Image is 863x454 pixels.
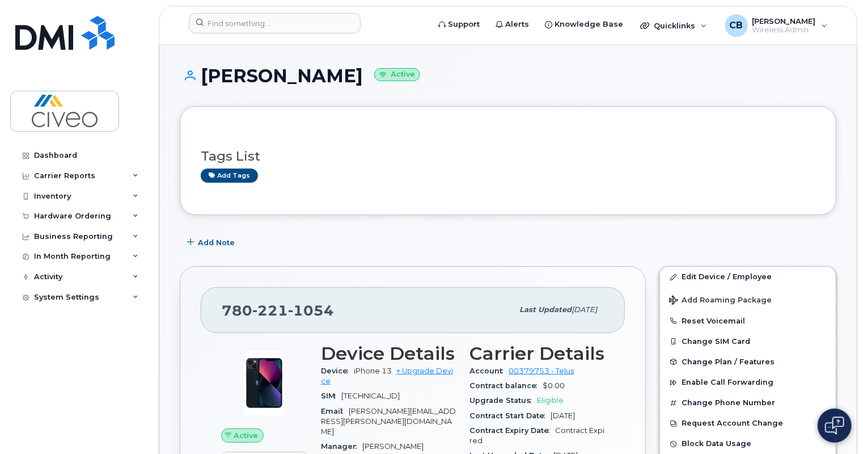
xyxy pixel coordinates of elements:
[469,396,537,405] span: Upgrade Status
[572,305,597,314] span: [DATE]
[252,302,288,319] span: 221
[341,392,400,400] span: [TECHNICAL_ID]
[660,311,836,331] button: Reset Voicemail
[362,442,424,451] span: [PERSON_NAME]
[660,434,836,454] button: Block Data Usage
[682,379,773,387] span: Enable Call Forwarding
[469,381,543,390] span: Contract balance
[682,358,775,366] span: Change Plan / Features
[321,367,354,375] span: Device
[288,302,334,319] span: 1054
[469,411,551,420] span: Contract Start Date
[519,305,572,314] span: Last updated
[321,442,362,451] span: Manager
[321,407,349,415] span: Email
[660,352,836,372] button: Change Plan / Features
[198,237,235,248] span: Add Note
[469,367,509,375] span: Account
[660,413,836,434] button: Request Account Change
[660,288,836,311] button: Add Roaming Package
[321,407,456,436] span: [PERSON_NAME][EMAIL_ADDRESS][PERSON_NAME][DOMAIN_NAME]
[469,343,604,364] h3: Carrier Details
[551,411,575,420] span: [DATE]
[374,68,420,81] small: Active
[660,331,836,352] button: Change SIM Card
[321,343,456,364] h3: Device Details
[321,392,341,400] span: SIM
[509,367,574,375] a: 00379753 - Telus
[543,381,565,390] span: $0.00
[825,417,844,435] img: Open chat
[354,367,392,375] span: iPhone 13
[222,302,334,319] span: 780
[660,393,836,413] button: Change Phone Number
[669,296,772,306] span: Add Roaming Package
[660,267,836,287] a: Edit Device / Employee
[660,372,836,393] button: Enable Call Forwarding
[180,66,836,86] h1: [PERSON_NAME]
[201,149,815,163] h3: Tags List
[180,232,244,253] button: Add Note
[201,169,258,183] a: Add tags
[469,426,555,435] span: Contract Expiry Date
[537,396,564,405] span: Eligible
[230,349,298,417] img: image20231002-3703462-1ig824h.jpeg
[234,430,259,441] span: Active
